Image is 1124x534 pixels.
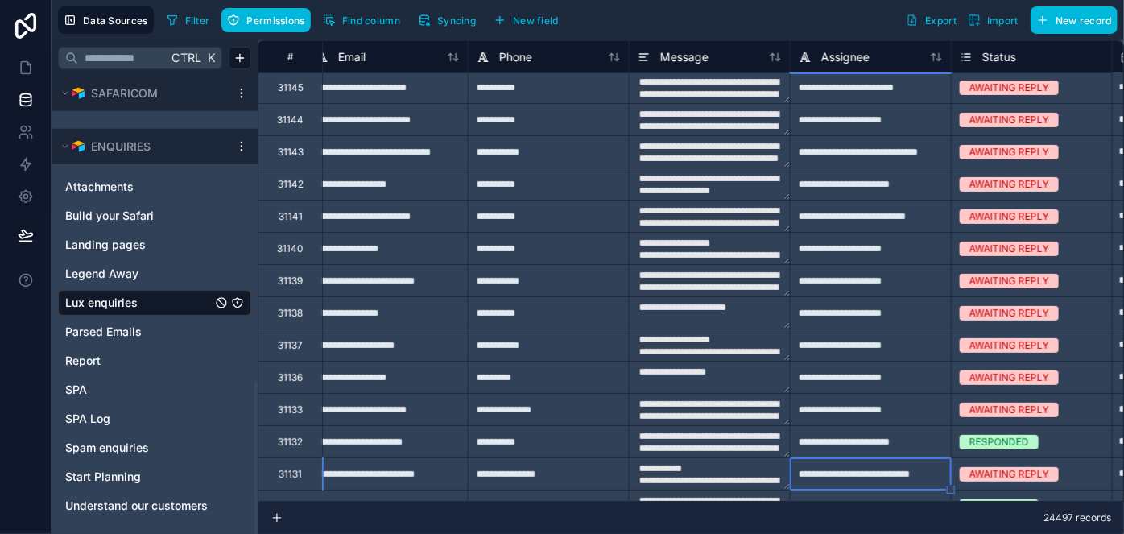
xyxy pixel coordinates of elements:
span: Export [925,14,957,27]
div: 31144 [277,114,304,126]
div: Spam enquiries [58,435,251,461]
span: Report [65,353,101,369]
a: Report [65,353,212,369]
a: Build your Safari [65,208,212,224]
button: Export [900,6,962,34]
img: Airtable Logo [72,140,85,153]
img: Airtable Logo [72,87,85,100]
div: Understand our customers [58,493,251,519]
div: RESPONDED [969,499,1029,514]
div: SPA Log [58,406,251,432]
a: Spam enquiries [65,440,212,456]
div: 31141 [279,210,303,223]
span: Understand our customers [65,498,208,514]
button: New field [488,8,564,32]
button: Filter [160,8,216,32]
span: Assignee [821,49,870,65]
div: AWAITING REPLY [969,403,1049,417]
a: Understand our customers [65,498,212,514]
div: Lux enquiries [58,290,251,316]
span: Find column [342,14,400,27]
div: 31136 [278,371,303,384]
a: Lux enquiries [65,295,212,311]
span: Message [660,49,709,65]
div: 31140 [277,242,304,255]
a: Legend Away [65,266,212,282]
button: Syncing [412,8,481,32]
div: Legend Away [58,261,251,287]
button: New record [1031,6,1118,34]
a: Parsed Emails [65,324,212,340]
div: 31139 [278,275,303,288]
span: Spam enquiries [65,440,149,456]
div: # [271,51,310,63]
span: Email [338,49,366,65]
span: Attachments [65,179,134,195]
div: Report [58,348,251,374]
button: Data Sources [58,6,154,34]
div: Build your Safari [58,203,251,229]
div: AWAITING REPLY [969,81,1049,95]
span: Build your Safari [65,208,154,224]
button: Import [962,6,1024,34]
span: Filter [185,14,210,27]
div: 31138 [278,307,303,320]
div: AWAITING REPLY [969,274,1049,288]
div: AWAITING REPLY [969,467,1049,482]
div: 31131 [279,468,302,481]
a: SPA Log [65,411,212,427]
div: 31145 [278,81,304,94]
span: Import [987,14,1019,27]
span: SAFARICOM [91,85,158,101]
button: Permissions [221,8,310,32]
div: AWAITING REPLY [969,242,1049,256]
div: 31137 [278,339,303,352]
div: 31142 [278,178,304,191]
span: Legend Away [65,266,138,282]
button: Find column [317,8,406,32]
div: AWAITING REPLY [969,306,1049,321]
span: Data Sources [83,14,148,27]
div: SPA [58,377,251,403]
span: SPA Log [65,411,110,427]
a: Attachments [65,179,212,195]
div: 31126 [278,500,303,513]
span: K [205,52,217,64]
span: Parsed Emails [65,324,142,340]
span: Ctrl [170,48,203,68]
span: New field [513,14,559,27]
span: New record [1056,14,1112,27]
span: SPA [65,382,87,398]
div: 31133 [278,404,303,416]
div: Start Planning [58,464,251,490]
div: Attachments [58,174,251,200]
a: SPA [65,382,212,398]
button: Airtable LogoSAFARICOM [58,82,229,105]
span: Syncing [437,14,476,27]
div: AWAITING REPLY [969,209,1049,224]
a: Start Planning [65,469,212,485]
a: Landing pages [65,237,212,253]
span: 24497 records [1043,511,1111,524]
span: ENQUIRIES [91,139,151,155]
span: Landing pages [65,237,146,253]
div: AWAITING REPLY [969,338,1049,353]
span: Permissions [246,14,304,27]
div: AWAITING REPLY [969,113,1049,127]
a: Syncing [412,8,488,32]
a: New record [1024,6,1118,34]
span: Lux enquiries [65,295,138,311]
div: RESPONDED [969,435,1029,449]
span: Status [982,49,1016,65]
span: Phone [499,49,532,65]
span: Start Planning [65,469,141,485]
button: Airtable LogoENQUIRIES [58,135,229,158]
div: 31132 [278,436,303,449]
div: Parsed Emails [58,319,251,345]
a: Permissions [221,8,316,32]
div: AWAITING REPLY [969,370,1049,385]
div: Landing pages [58,232,251,258]
div: AWAITING REPLY [969,177,1049,192]
div: 31143 [278,146,304,159]
div: AWAITING REPLY [969,145,1049,159]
